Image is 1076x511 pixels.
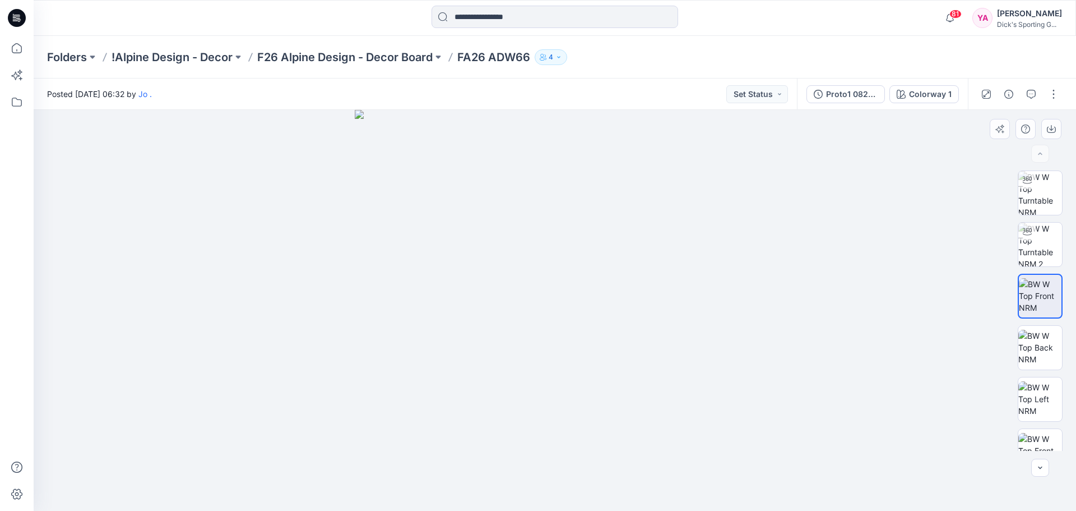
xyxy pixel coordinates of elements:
[138,89,152,99] a: Jo .
[355,110,755,511] img: eyJhbGciOiJIUzI1NiIsImtpZCI6IjAiLCJzbHQiOiJzZXMiLCJ0eXAiOiJKV1QifQ.eyJkYXRhIjp7InR5cGUiOiJzdG9yYW...
[972,8,992,28] div: YA
[1019,278,1061,314] img: BW W Top Front NRM
[1018,433,1062,468] img: BW W Top Front Chest NRM
[47,49,87,65] a: Folders
[257,49,433,65] a: F26 Alpine Design - Decor Board
[997,20,1062,29] div: Dick's Sporting G...
[549,51,553,63] p: 4
[47,88,152,100] span: Posted [DATE] 06:32 by
[1000,85,1018,103] button: Details
[826,88,878,100] div: Proto1 082125
[1018,171,1062,215] img: BW W Top Turntable NRM
[457,49,530,65] p: FA26 ADW66
[1018,330,1062,365] img: BW W Top Back NRM
[112,49,233,65] a: !Alpine Design - Decor
[909,88,952,100] div: Colorway 1
[535,49,567,65] button: 4
[997,7,1062,20] div: [PERSON_NAME]
[1018,381,1062,417] img: BW W Top Left NRM
[806,85,885,103] button: Proto1 082125
[1018,223,1062,266] img: BW W Top Turntable NRM 2
[949,10,962,19] span: 81
[889,85,959,103] button: Colorway 1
